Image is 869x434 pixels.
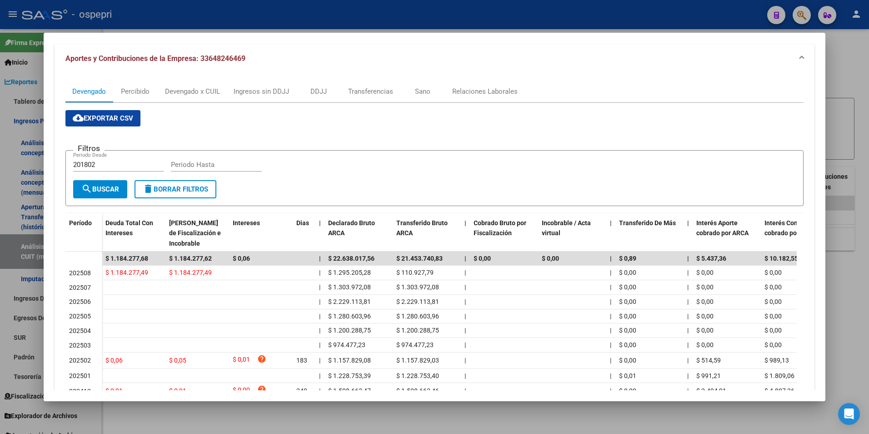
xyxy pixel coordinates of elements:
span: $ 1.508.662,46 [396,387,439,394]
span: Interés Contribución cobrado por ARCA [764,219,824,237]
span: $ 974.477,23 [396,341,434,348]
mat-icon: delete [143,183,154,194]
span: | [319,255,321,262]
button: Exportar CSV [65,110,140,126]
span: $ 1.303.972,08 [396,283,439,291]
span: $ 0,00 [619,327,636,334]
span: 202508 [69,269,91,277]
span: Aportes y Contribuciones de la Empresa: 33648246469 [65,54,245,63]
span: $ 21.453.740,83 [396,255,443,262]
i: help [257,385,266,394]
div: Devengado [72,86,106,96]
span: | [464,283,466,291]
span: 202504 [69,327,91,334]
span: | [319,387,320,394]
span: $ 1.184.277,62 [169,255,212,262]
span: | [687,269,689,276]
span: | [464,357,466,364]
span: $ 1.809,06 [764,372,794,379]
datatable-header-cell: Transferido Bruto ARCA [393,213,461,253]
span: | [610,341,611,348]
span: $ 0,00 [696,327,714,334]
span: | [687,387,689,394]
span: | [687,313,689,320]
span: | [687,372,689,379]
span: $ 0,01 [233,354,250,367]
div: DDJJ [310,86,327,96]
span: $ 2.229.113,81 [328,298,371,305]
div: Open Intercom Messenger [838,403,860,425]
span: $ 0,06 [233,255,250,262]
span: | [464,327,466,334]
span: $ 1.280.603,96 [396,313,439,320]
span: 202507 [69,284,91,291]
span: | [687,298,689,305]
span: $ 0,00 [619,387,636,394]
span: 202505 [69,313,91,320]
span: | [319,269,320,276]
span: Período [69,219,92,227]
span: $ 0,00 [764,341,782,348]
span: Exportar CSV [73,114,133,122]
span: Intereses [233,219,260,227]
span: $ 4.807,36 [764,387,794,394]
span: $ 1.200.288,75 [328,327,371,334]
span: 183 [296,357,307,364]
datatable-header-cell: Cobrado Bruto por Fiscalización [470,213,538,253]
span: $ 0,00 [233,385,250,397]
span: | [319,327,320,334]
datatable-header-cell: Interés Contribución cobrado por ARCA [761,213,829,253]
span: $ 991,21 [696,372,721,379]
span: $ 0,00 [619,298,636,305]
span: | [464,255,466,262]
span: $ 1.303.972,08 [328,283,371,291]
span: $ 0,00 [764,313,782,320]
span: $ 0,01 [619,372,636,379]
span: | [687,327,689,334]
span: $ 22.638.017,56 [328,255,375,262]
span: $ 110.927,79 [396,269,434,276]
span: $ 0,00 [696,298,714,305]
datatable-header-cell: Dias [293,213,315,253]
span: $ 0,01 [105,387,123,394]
datatable-header-cell: Intereses [229,213,293,253]
span: | [464,313,466,320]
span: $ 0,00 [764,269,782,276]
span: | [464,298,466,305]
div: Ingresos sin DDJJ [234,86,289,96]
span: 202506 [69,298,91,305]
span: | [319,283,320,291]
span: Buscar [81,185,119,193]
span: Dias [296,219,309,227]
span: | [610,313,611,320]
span: | [610,255,612,262]
span: | [610,269,611,276]
span: $ 1.228.753,40 [396,372,439,379]
span: | [319,357,320,364]
span: | [610,298,611,305]
span: $ 0,05 [169,357,186,364]
span: | [464,372,466,379]
span: | [687,357,689,364]
span: $ 2.229.113,81 [396,298,439,305]
span: Transferido Bruto ARCA [396,219,448,237]
span: Borrar Filtros [143,185,208,193]
datatable-header-cell: Deuda Bruta Neto de Fiscalización e Incobrable [165,213,229,253]
datatable-header-cell: Incobrable / Acta virtual [538,213,606,253]
span: | [319,372,320,379]
i: help [257,354,266,363]
div: Sano [415,86,430,96]
span: 240 [296,387,307,394]
span: 202502 [69,357,91,364]
span: 202503 [69,342,91,349]
span: | [464,269,466,276]
span: $ 0,00 [696,341,714,348]
span: | [319,298,320,305]
span: 202501 [69,372,91,379]
span: $ 0,00 [542,255,559,262]
datatable-header-cell: | [606,213,615,253]
span: $ 0,00 [696,269,714,276]
datatable-header-cell: Período [65,213,102,252]
button: Borrar Filtros [135,180,216,198]
datatable-header-cell: Transferido De Más [615,213,684,253]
